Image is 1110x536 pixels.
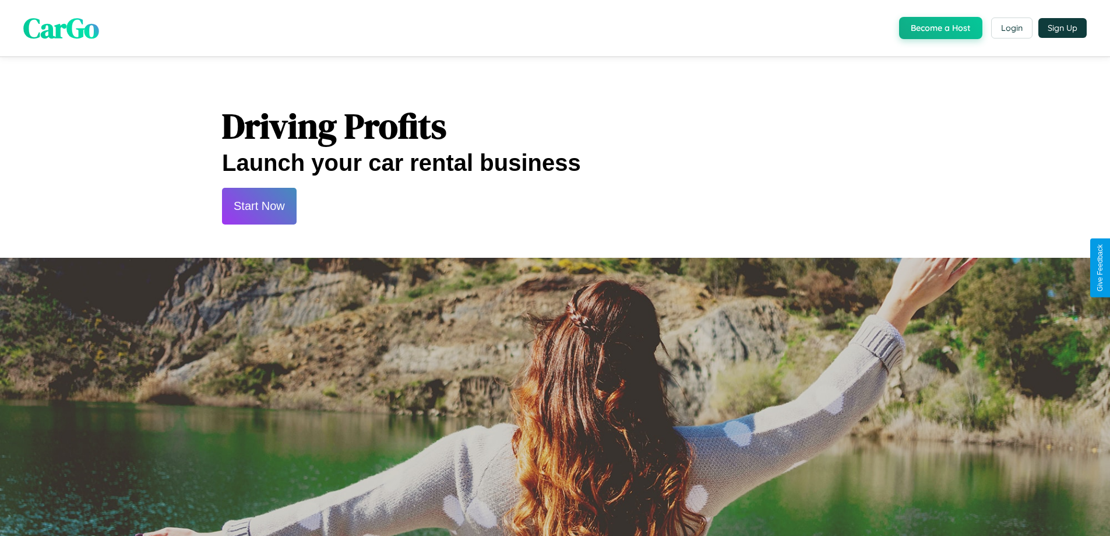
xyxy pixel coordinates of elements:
div: Give Feedback [1096,244,1104,292]
span: CarGo [23,9,99,47]
h2: Launch your car rental business [222,150,888,176]
button: Login [991,17,1033,38]
h1: Driving Profits [222,102,888,150]
button: Sign Up [1038,18,1087,38]
button: Become a Host [899,17,982,39]
button: Start Now [222,188,297,225]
